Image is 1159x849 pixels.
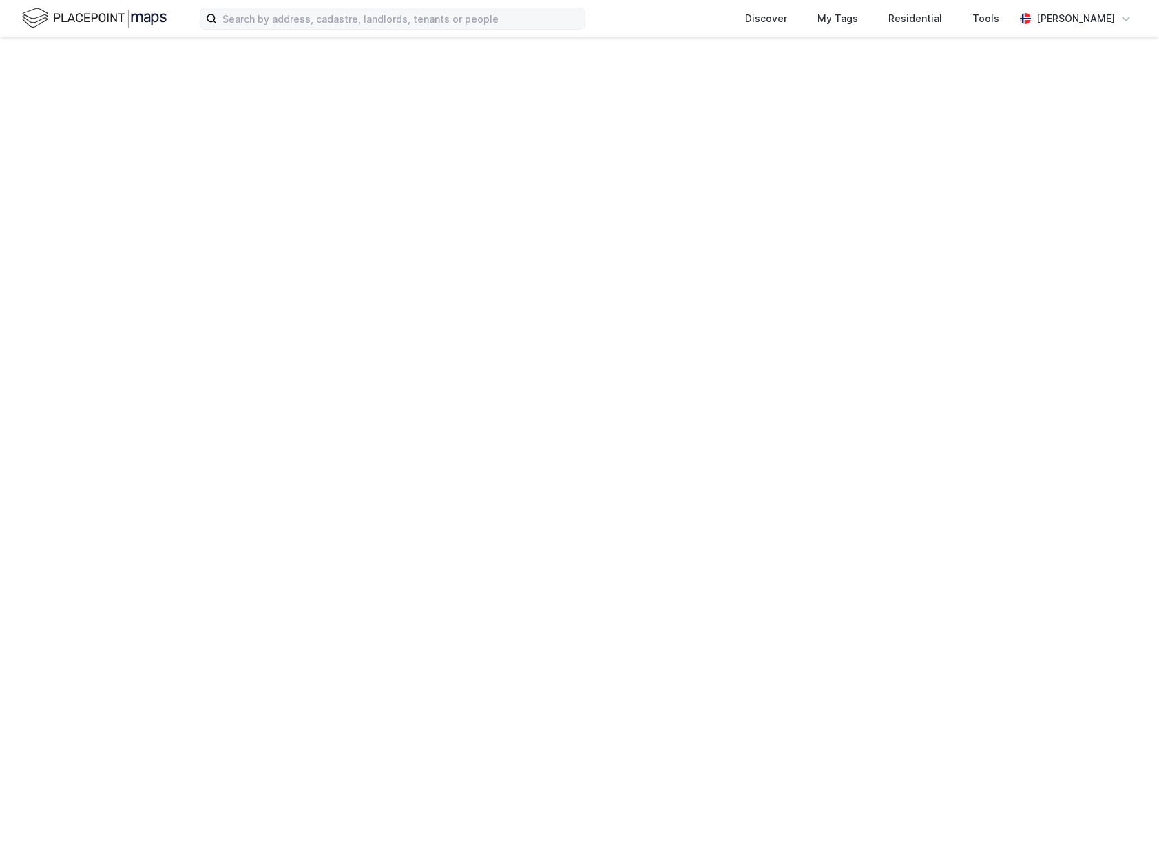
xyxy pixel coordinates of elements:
[972,10,999,27] div: Tools
[817,10,858,27] div: My Tags
[1090,783,1159,849] div: Kontrollprogram for chat
[745,10,787,27] div: Discover
[888,10,942,27] div: Residential
[22,6,167,30] img: logo.f888ab2527a4732fd821a326f86c7f29.svg
[1090,783,1159,849] iframe: Chat Widget
[1036,10,1115,27] div: [PERSON_NAME]
[217,8,585,29] input: Search by address, cadastre, landlords, tenants or people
